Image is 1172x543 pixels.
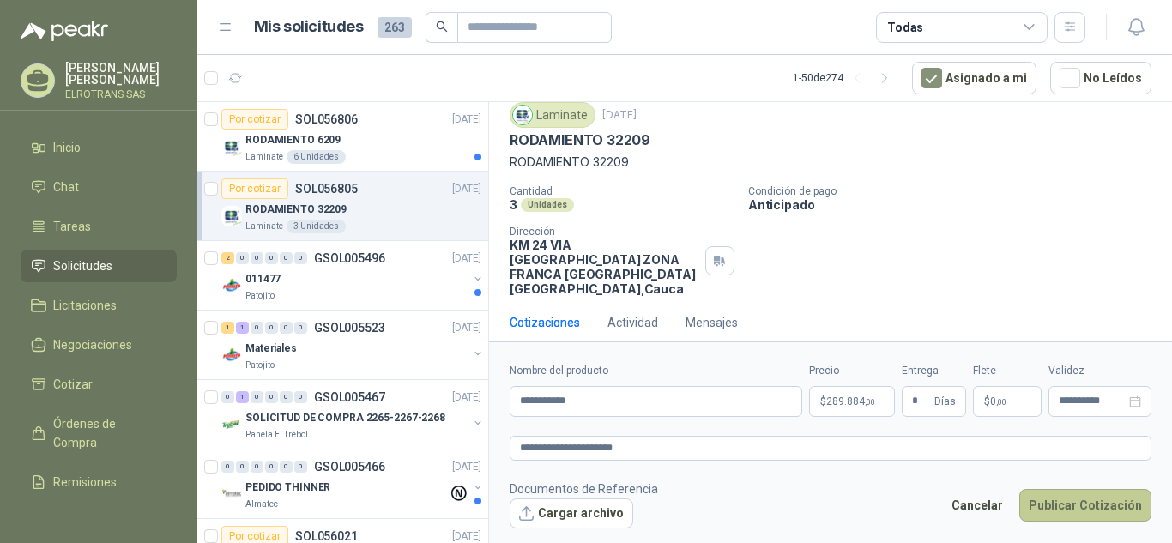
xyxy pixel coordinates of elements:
[21,171,177,203] a: Chat
[265,252,278,264] div: 0
[452,250,481,267] p: [DATE]
[53,296,117,315] span: Licitaciones
[53,473,117,492] span: Remisiones
[287,150,346,164] div: 6 Unidades
[265,461,278,473] div: 0
[912,62,1036,94] button: Asignado a mi
[1019,489,1151,522] button: Publicar Cotización
[934,387,956,416] span: Días
[221,178,288,199] div: Por cotizar
[378,17,412,38] span: 263
[245,410,445,426] p: SOLICITUD DE COMPRA 2265-2267-2268
[245,150,283,164] p: Laminate
[236,322,249,334] div: 1
[245,359,275,372] p: Patojito
[510,197,517,212] p: 3
[21,407,177,459] a: Órdenes de Compra
[251,322,263,334] div: 0
[245,498,278,511] p: Almatec
[295,530,358,542] p: SOL056021
[452,389,481,406] p: [DATE]
[53,375,93,394] span: Cotizar
[902,363,966,379] label: Entrega
[245,341,297,357] p: Materiales
[21,210,177,243] a: Tareas
[53,178,79,196] span: Chat
[251,252,263,264] div: 0
[280,252,293,264] div: 0
[314,461,385,473] p: GSOL005466
[748,185,1165,197] p: Condición de pago
[21,250,177,282] a: Solicitudes
[265,322,278,334] div: 0
[510,185,734,197] p: Cantidad
[236,252,249,264] div: 0
[942,489,1012,522] button: Cancelar
[452,181,481,197] p: [DATE]
[280,391,293,403] div: 0
[510,153,1151,172] p: RODAMIENTO 32209
[510,238,698,296] p: KM 24 VIA [GEOGRAPHIC_DATA] ZONA FRANCA [GEOGRAPHIC_DATA] [GEOGRAPHIC_DATA] , Cauca
[221,252,234,264] div: 2
[294,252,307,264] div: 0
[53,256,112,275] span: Solicitudes
[294,461,307,473] div: 0
[865,397,875,407] span: ,00
[221,136,242,157] img: Company Logo
[510,102,595,128] div: Laminate
[973,363,1042,379] label: Flete
[607,313,658,332] div: Actividad
[510,498,633,529] button: Cargar archivo
[265,391,278,403] div: 0
[53,217,91,236] span: Tareas
[452,459,481,475] p: [DATE]
[251,391,263,403] div: 0
[221,414,242,435] img: Company Logo
[314,391,385,403] p: GSOL005467
[510,480,658,498] p: Documentos de Referencia
[452,112,481,128] p: [DATE]
[236,391,249,403] div: 1
[21,131,177,164] a: Inicio
[510,131,650,149] p: RODAMIENTO 32209
[295,183,358,195] p: SOL056805
[221,248,485,303] a: 2 0 0 0 0 0 GSOL005496[DATE] Company Logo011477Patojito
[521,198,574,212] div: Unidades
[294,391,307,403] div: 0
[221,391,234,403] div: 0
[21,21,108,41] img: Logo peakr
[996,397,1006,407] span: ,00
[21,329,177,361] a: Negociaciones
[287,220,346,233] div: 3 Unidades
[53,138,81,157] span: Inicio
[984,396,990,407] span: $
[887,18,923,37] div: Todas
[990,396,1006,407] span: 0
[221,322,234,334] div: 1
[53,335,132,354] span: Negociaciones
[510,226,698,238] p: Dirección
[221,456,485,511] a: 0 0 0 0 0 0 GSOL005466[DATE] Company LogoPEDIDO THINNERAlmatec
[197,102,488,172] a: Por cotizarSOL056806[DATE] Company LogoRODAMIENTO 6209Laminate6 Unidades
[21,466,177,498] a: Remisiones
[602,107,637,124] p: [DATE]
[510,363,802,379] label: Nombre del producto
[236,461,249,473] div: 0
[254,15,364,39] h1: Mis solicitudes
[510,313,580,332] div: Cotizaciones
[436,21,448,33] span: search
[221,345,242,365] img: Company Logo
[221,206,242,226] img: Company Logo
[245,480,330,496] p: PEDIDO THINNER
[221,109,288,130] div: Por cotizar
[793,64,898,92] div: 1 - 50 de 274
[280,461,293,473] div: 0
[452,320,481,336] p: [DATE]
[294,322,307,334] div: 0
[245,289,275,303] p: Patojito
[973,386,1042,417] p: $ 0,00
[245,202,347,218] p: RODAMIENTO 32209
[1050,62,1151,94] button: No Leídos
[251,461,263,473] div: 0
[221,275,242,296] img: Company Logo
